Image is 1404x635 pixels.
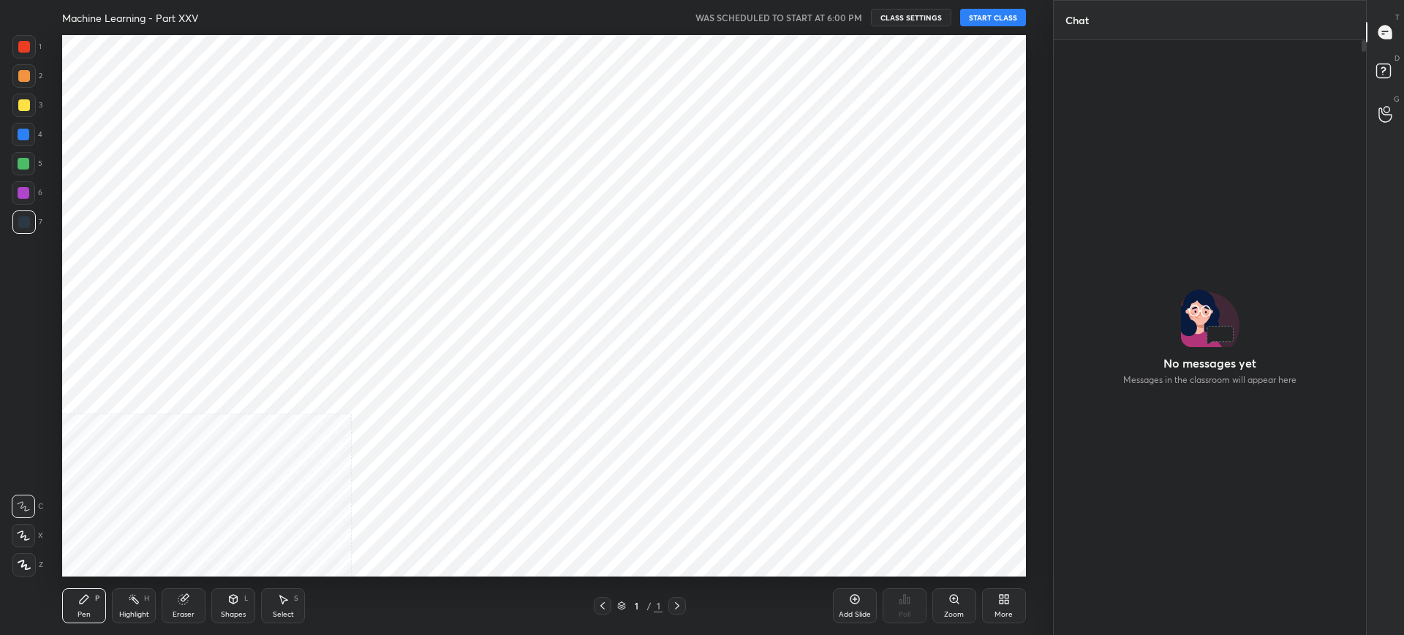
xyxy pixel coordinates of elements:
div: 1 [12,35,42,58]
div: 7 [12,210,42,234]
p: D [1394,53,1400,64]
div: L [244,595,249,602]
div: 1 [654,599,663,612]
div: S [294,595,298,602]
div: / [646,601,651,610]
div: 6 [12,181,42,205]
h4: Machine Learning - Part XXV [62,11,198,25]
div: 3 [12,94,42,117]
h5: WAS SCHEDULED TO START AT 6:00 PM [695,11,862,24]
div: 2 [12,64,42,88]
div: Highlight [119,611,149,618]
div: Z [12,553,43,577]
div: C [12,495,43,518]
div: Select [273,611,294,618]
div: More [994,611,1013,618]
div: 1 [629,601,643,610]
div: Shapes [221,611,246,618]
button: START CLASS [960,9,1026,26]
div: Zoom [944,611,964,618]
div: Add Slide [839,611,871,618]
p: G [1394,94,1400,104]
div: 4 [12,123,42,146]
div: H [144,595,149,602]
button: CLASS SETTINGS [871,9,951,26]
div: Pen [78,611,91,618]
div: P [95,595,99,602]
div: X [12,524,43,547]
div: Eraser [173,611,195,618]
div: 5 [12,152,42,175]
p: T [1395,12,1400,23]
p: Chat [1054,1,1101,39]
